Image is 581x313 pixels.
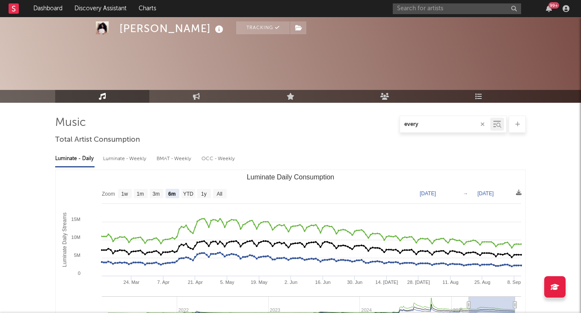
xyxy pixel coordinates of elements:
[546,5,552,12] button: 99+
[188,280,203,285] text: 21. Apr
[201,191,207,197] text: 1y
[315,280,331,285] text: 16. Jun
[74,253,80,258] text: 5M
[55,152,95,166] div: Luminate - Daily
[137,191,144,197] text: 1m
[251,280,268,285] text: 19. May
[400,121,490,128] input: Search by song name or URL
[220,280,234,285] text: 5. May
[477,191,494,197] text: [DATE]
[71,235,80,240] text: 10M
[153,191,160,197] text: 3m
[62,212,68,267] text: Luminate Daily Streams
[183,191,193,197] text: YTD
[375,280,398,285] text: 14. [DATE]
[55,135,140,145] span: Total Artist Consumption
[157,280,169,285] text: 7. Apr
[216,191,222,197] text: All
[119,21,225,36] div: [PERSON_NAME]
[442,280,458,285] text: 11. Aug
[78,271,80,276] text: 0
[122,191,128,197] text: 1w
[347,280,362,285] text: 30. Jun
[407,280,430,285] text: 28. [DATE]
[463,191,468,197] text: →
[393,3,521,14] input: Search for artists
[168,191,175,197] text: 6m
[103,152,148,166] div: Luminate - Weekly
[236,21,290,34] button: Tracking
[71,217,80,222] text: 15M
[247,173,335,181] text: Luminate Daily Consumption
[202,152,236,166] div: OCC - Weekly
[102,191,115,197] text: Zoom
[474,280,490,285] text: 25. Aug
[420,191,436,197] text: [DATE]
[124,280,140,285] text: 24. Mar
[548,2,559,9] div: 99 +
[507,280,521,285] text: 8. Sep
[285,280,297,285] text: 2. Jun
[157,152,193,166] div: BMAT - Weekly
